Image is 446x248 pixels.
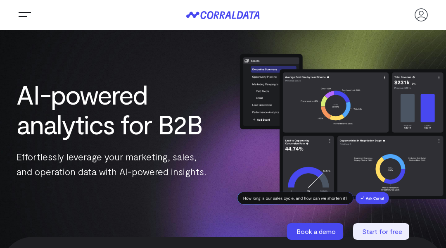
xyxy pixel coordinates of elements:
h1: AI-powered analytics for B2B [17,79,206,139]
p: Effortlessly leverage your marketing, sales, and operation data with AI-powered insights. [17,149,206,179]
span: Start for free [362,227,402,235]
a: Book a demo [287,223,345,240]
button: Trigger Menu [17,7,33,23]
span: Book a demo [297,227,336,235]
a: Start for free [353,223,411,240]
